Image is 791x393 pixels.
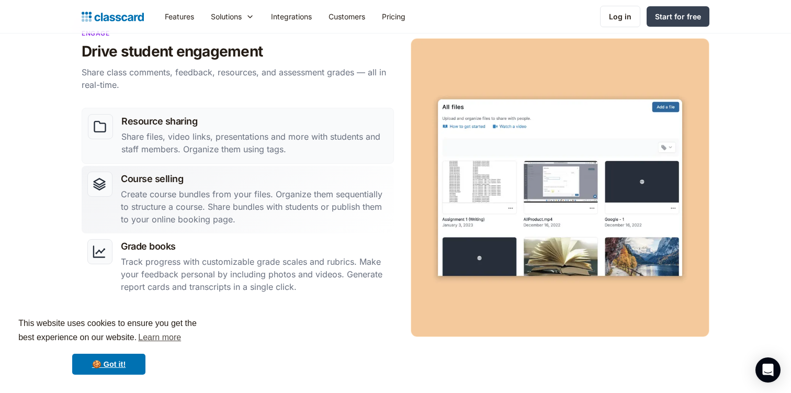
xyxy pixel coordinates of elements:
[121,188,388,226] p: Create course bundles from your files. Organize them sequentially to structure a course. Share bu...
[647,6,709,27] a: Start for free
[121,130,388,155] p: Share files, video links, presentations and more with students and staff members. Organize them u...
[755,357,781,383] div: Open Intercom Messenger
[600,6,640,27] a: Log in
[609,11,631,22] div: Log in
[263,5,320,28] a: Integrations
[121,172,388,186] h3: Course selling
[202,5,263,28] div: Solutions
[121,239,388,253] h3: Grade books
[211,11,242,22] div: Solutions
[121,255,388,293] p: Track progress with customizable grade scales and rubrics. Make your feedback personal by includi...
[156,5,202,28] a: Features
[18,317,199,345] span: This website uses cookies to ensure you get the best experience on our website.
[121,114,388,128] h3: Resource sharing
[82,42,390,61] h2: Drive student engagement
[411,38,709,337] img: All files organized screenshot
[320,5,374,28] a: Customers
[72,354,145,375] a: dismiss cookie message
[137,330,183,345] a: learn more about cookies
[82,9,144,24] a: Logo
[655,11,701,22] div: Start for free
[8,307,209,385] div: cookieconsent
[374,5,414,28] a: Pricing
